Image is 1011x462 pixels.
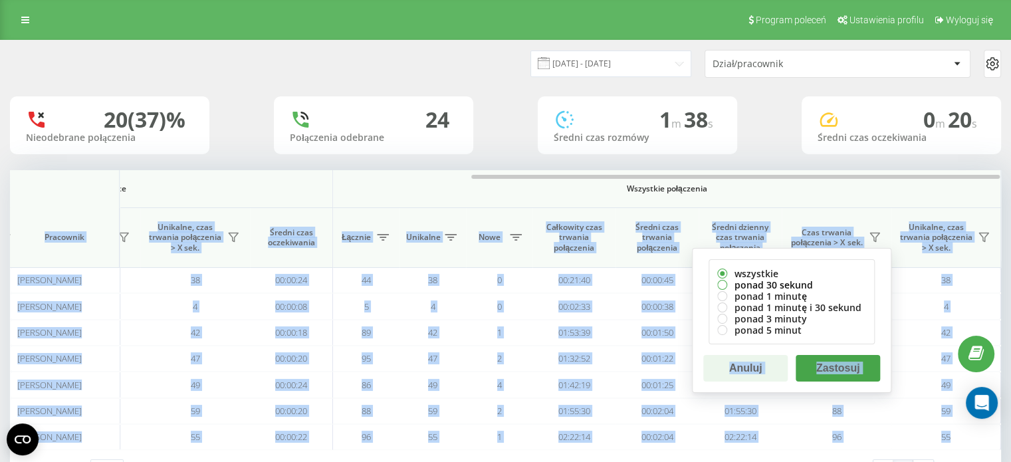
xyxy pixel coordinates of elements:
label: ponad 5 minut [717,324,866,336]
label: ponad 3 minuty [717,313,866,324]
span: Średni czas oczekiwania [260,227,322,248]
td: 00:00:24 [250,267,333,293]
label: ponad 1 minutę i 30 sekund [717,302,866,313]
td: 02:22:14 [699,424,782,450]
span: Całkowity czas trwania połączenia [542,222,606,253]
span: m [671,116,684,131]
td: 00:00:38 [616,293,699,319]
div: Średni czas rozmówy [554,132,721,144]
td: 00:00:20 [250,398,333,424]
span: Średni czas trwania połączenia [625,222,689,253]
span: Nowe [473,232,506,243]
div: Nieodebrane połączenia [26,132,193,144]
td: 01:55:30 [699,398,782,424]
span: 47 [941,352,951,364]
span: 0 [497,300,502,312]
span: [PERSON_NAME] [17,431,82,443]
td: 00:00:24 [250,372,333,398]
span: [PERSON_NAME] [17,405,82,417]
td: 00:02:04 [616,424,699,450]
td: 01:42:19 [532,372,616,398]
span: 4 [944,300,949,312]
td: 00:01:25 [616,372,699,398]
div: Średni czas oczekiwania [818,132,985,144]
span: 96 [832,431,842,443]
label: ponad 1 minutę [717,290,866,302]
span: 88 [832,405,842,417]
span: [PERSON_NAME] [17,326,82,338]
span: 47 [191,352,200,364]
span: 4 [193,300,197,312]
span: 0 [923,105,948,134]
span: Unikalne [406,232,441,243]
td: 00:21:40 [532,267,616,293]
span: 59 [941,405,951,417]
span: 96 [362,431,371,443]
span: 49 [191,379,200,391]
label: ponad 30 sekund [717,279,866,290]
td: 00:02:04 [616,398,699,424]
td: 00:01:22 [616,346,699,372]
td: 00:00:08 [250,293,333,319]
span: Pracownik [21,232,108,243]
span: 55 [941,431,951,443]
span: 49 [941,379,951,391]
span: 4 [431,300,435,312]
span: 42 [191,326,200,338]
span: s [708,116,713,131]
span: 1 [659,105,684,134]
span: 0 [497,274,502,286]
span: 1 [497,326,502,338]
span: 88 [362,405,371,417]
td: 00:00:20 [250,346,333,372]
span: 2 [497,352,502,364]
td: 00:02:33 [532,293,616,319]
td: 00:00:22 [250,424,333,450]
span: Unikalne, czas trwania połączenia > X sek. [147,222,223,253]
span: 38 [941,274,951,286]
div: Dział/pracownik [713,58,871,70]
span: 5 [364,300,369,312]
div: Połączenia odebrane [290,132,457,144]
span: [PERSON_NAME] [17,274,82,286]
span: 59 [191,405,200,417]
button: Anuluj [703,355,788,382]
span: 49 [428,379,437,391]
div: 24 [425,107,449,132]
span: 55 [428,431,437,443]
span: 44 [362,274,371,286]
span: Łącznie [340,232,373,243]
button: Open CMP widget [7,423,39,455]
td: 00:00:45 [616,267,699,293]
span: Wszystkie połączenia [372,183,961,194]
span: Średni dzienny czas trwania połączenia [709,222,772,253]
span: 38 [684,105,713,134]
span: 4 [497,379,502,391]
div: Open Intercom Messenger [966,387,998,419]
span: Czas trwania połączenia > X sek. [788,227,865,248]
span: 42 [941,326,951,338]
span: s [972,116,977,131]
span: 38 [428,274,437,286]
span: 38 [191,274,200,286]
span: 55 [191,431,200,443]
span: Unikalne, czas trwania połączenia > X sek. [898,222,974,253]
span: 2 [497,405,502,417]
span: Ustawienia profilu [849,15,924,25]
span: 95 [362,352,371,364]
td: 01:32:52 [532,346,616,372]
span: [PERSON_NAME] [17,352,82,364]
span: [PERSON_NAME] [17,379,82,391]
label: wszystkie [717,268,866,279]
span: 1 [497,431,502,443]
td: 02:22:14 [532,424,616,450]
td: 01:55:30 [532,398,616,424]
span: [PERSON_NAME] [17,300,82,312]
td: 00:01:50 [616,320,699,346]
td: 00:00:18 [250,320,333,346]
span: 86 [362,379,371,391]
span: 42 [428,326,437,338]
td: 01:53:39 [532,320,616,346]
button: Zastosuj [796,355,880,382]
span: 47 [428,352,437,364]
